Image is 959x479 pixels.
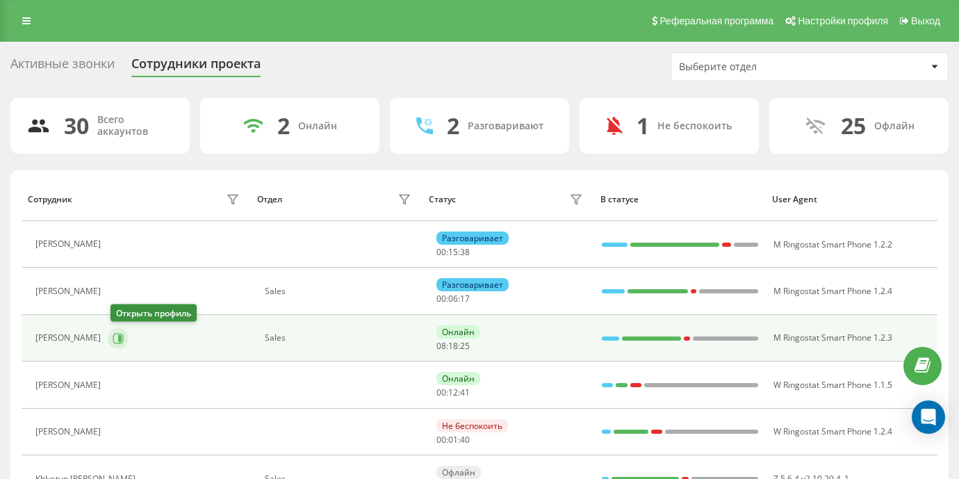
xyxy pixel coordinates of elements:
[436,387,446,398] span: 00
[97,114,173,138] div: Всего аккаунтов
[447,113,459,139] div: 2
[35,427,104,437] div: [PERSON_NAME]
[637,113,649,139] div: 1
[448,293,458,305] span: 06
[10,56,115,78] div: Активные звонки
[436,435,470,445] div: : :
[277,113,290,139] div: 2
[298,120,337,132] div: Онлайн
[436,466,481,479] div: Офлайн
[436,341,470,351] div: : :
[448,340,458,352] span: 18
[468,120,543,132] div: Разговаривают
[460,340,470,352] span: 25
[35,239,104,249] div: [PERSON_NAME]
[35,333,104,343] div: [PERSON_NAME]
[448,387,458,398] span: 12
[911,15,940,26] span: Выход
[600,195,759,204] div: В статусе
[35,286,104,296] div: [PERSON_NAME]
[257,195,282,204] div: Отдел
[110,305,197,322] div: Открыть профиль
[436,388,470,398] div: : :
[436,372,480,385] div: Онлайн
[841,113,866,139] div: 25
[429,195,456,204] div: Статус
[773,379,892,391] span: W Ringostat Smart Phone 1.1.5
[874,120,915,132] div: Офлайн
[436,293,446,305] span: 00
[448,246,458,258] span: 15
[460,246,470,258] span: 38
[798,15,888,26] span: Настройки профиля
[657,120,732,132] div: Не беспокоить
[679,61,845,73] div: Выберите отдел
[64,113,89,139] div: 30
[772,195,931,204] div: User Agent
[436,247,470,257] div: : :
[659,15,773,26] span: Реферальная программа
[460,293,470,305] span: 17
[773,238,892,250] span: M Ringostat Smart Phone 1.2.2
[28,195,72,204] div: Сотрудник
[35,380,104,390] div: [PERSON_NAME]
[773,332,892,343] span: M Ringostat Smart Phone 1.2.3
[265,333,415,343] div: Sales
[448,434,458,446] span: 01
[436,278,509,291] div: Разговаривает
[436,246,446,258] span: 00
[436,325,480,339] div: Онлайн
[436,232,509,245] div: Разговаривает
[265,286,415,296] div: Sales
[436,340,446,352] span: 08
[131,56,261,78] div: Сотрудники проекта
[460,434,470,446] span: 40
[436,434,446,446] span: 00
[773,285,892,297] span: M Ringostat Smart Phone 1.2.4
[436,294,470,304] div: : :
[460,387,470,398] span: 41
[773,425,892,437] span: W Ringostat Smart Phone 1.2.4
[436,419,508,432] div: Не беспокоить
[912,400,945,434] div: Open Intercom Messenger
